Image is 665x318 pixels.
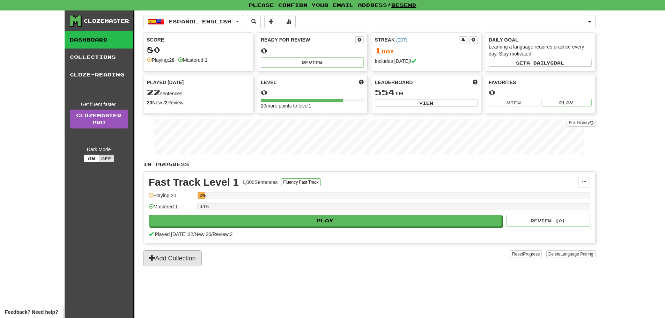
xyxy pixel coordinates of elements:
[375,88,478,97] div: th
[560,252,593,257] span: Language Pairing
[147,87,160,97] span: 22
[489,99,539,106] button: View
[247,15,261,28] button: Search sentences
[147,57,175,64] div: Playing:
[473,79,478,86] span: This week in points, UTC
[506,215,590,227] button: Review (0)
[65,66,133,83] a: Cloze-Reading
[143,250,202,266] button: Add Collection
[546,250,596,258] button: DeleteLanguage Pairing
[84,155,99,162] button: On
[149,203,194,215] div: Mastered: 1
[261,102,364,109] div: 20 more points to level 1
[84,17,129,24] div: Clozemaster
[147,79,184,86] span: Played [DATE]
[489,36,592,43] div: Daily Goal
[70,101,128,108] div: Get fluent faster.
[375,46,478,55] div: Day
[489,88,592,97] div: 0
[169,57,175,63] strong: 20
[193,231,195,237] span: /
[523,252,540,257] span: Progress
[375,99,478,107] button: View
[155,231,193,237] span: Played [DATE]: 22
[205,57,207,63] strong: 1
[526,60,550,65] span: a daily
[510,250,542,258] button: ResetProgress
[281,178,320,186] button: Fluency Fast Track
[282,15,296,28] button: More stats
[242,179,278,186] div: 1,000 Sentences
[70,146,128,153] div: Dark Mode
[65,31,133,49] a: Dashboard
[165,100,168,105] strong: 2
[375,36,459,43] div: Streak
[375,87,395,97] span: 554
[375,45,382,55] span: 1
[391,2,416,8] a: Resend
[149,215,502,227] button: Play
[149,192,194,204] div: Playing: 20
[567,119,595,127] button: Full History
[143,15,243,28] button: Español/English
[213,231,233,237] span: Review: 2
[195,231,211,237] span: New: 20
[70,110,128,128] a: ClozemasterPro
[143,161,596,168] p: In Progress
[147,99,250,106] div: New / Review
[489,43,592,57] div: Learning a language requires practice every day. Stay motivated!
[65,49,133,66] a: Collections
[147,88,250,97] div: sentences
[489,59,592,67] button: Seta dailygoal
[261,88,364,97] div: 0
[261,79,276,86] span: Level
[169,19,231,24] span: Español / English
[200,192,205,199] div: 2%
[489,79,592,86] div: Favorites
[375,58,478,65] div: Includes [DATE]!
[541,99,592,106] button: Play
[264,15,278,28] button: Add sentence to collection
[147,100,153,105] strong: 20
[147,36,250,43] div: Score
[261,46,364,55] div: 0
[147,45,250,54] div: 80
[178,57,207,64] div: Mastered:
[5,309,58,316] span: Open feedback widget
[261,57,364,68] button: Review
[375,79,413,86] span: Leaderboard
[396,38,407,43] a: (EDT)
[149,177,239,187] div: Fast Track Level 1
[359,79,364,86] span: Score more points to level up
[211,231,213,237] span: /
[99,155,114,162] button: Off
[261,36,355,43] div: Ready for Review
